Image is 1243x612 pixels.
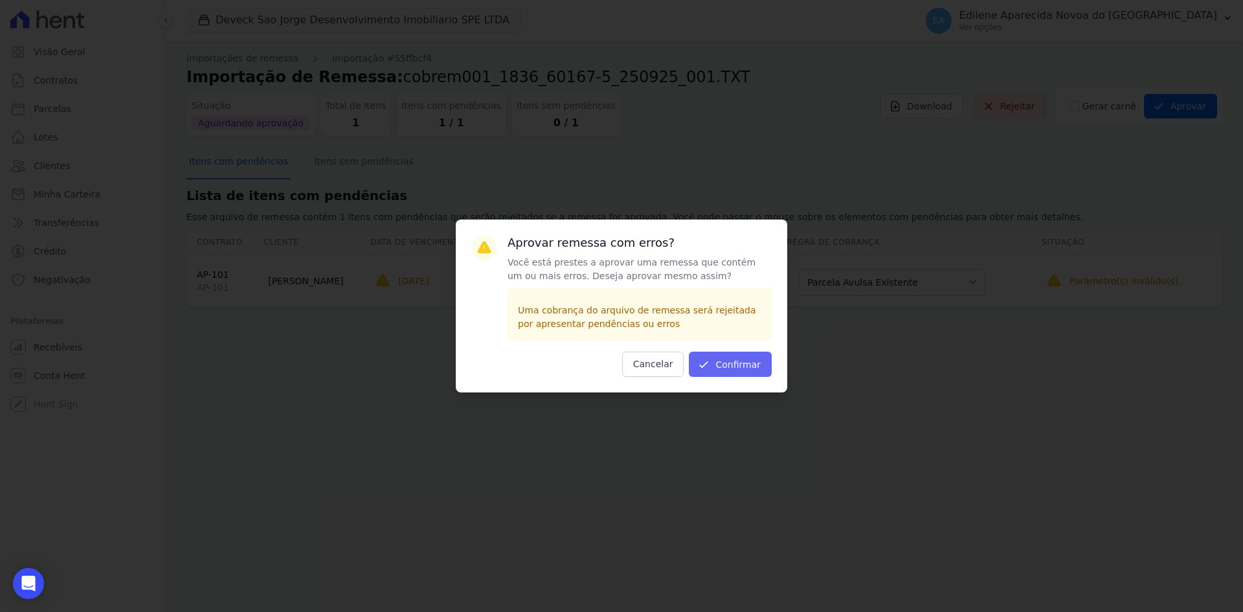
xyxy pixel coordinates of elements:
[689,352,772,377] button: Confirmar
[508,235,772,251] h3: Aprovar remessa com erros?
[508,256,772,283] p: Você está prestes a aprovar uma remessa que contém um ou mais erros. Deseja aprovar mesmo assim?
[518,304,761,331] p: Uma cobrança do arquivo de remessa será rejeitada por apresentar pendências ou erros
[622,352,684,377] button: Cancelar
[13,568,44,599] div: Open Intercom Messenger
